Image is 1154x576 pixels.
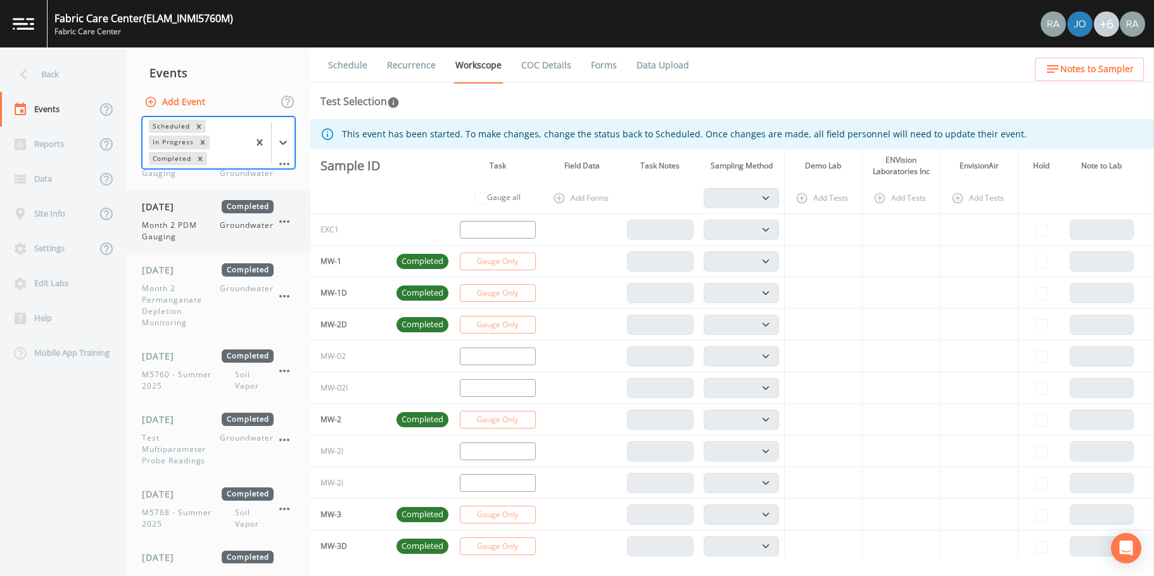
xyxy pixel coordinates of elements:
[396,413,448,426] span: Completed
[54,26,233,37] div: Fabric Care Center
[222,413,274,426] span: Completed
[142,369,235,392] span: M5760 - Summer 2025
[310,404,391,435] td: MW-2
[453,47,504,84] a: Workscope
[396,255,448,268] span: Completed
[487,192,521,203] label: Gauge all
[385,47,438,83] a: Recurrence
[1067,11,1093,37] img: eb8b2c35ded0d5aca28d215f14656a61
[220,432,274,466] span: Groundwater
[222,200,274,213] span: Completed
[142,220,220,242] span: Month 2 PDM Gauging
[192,120,206,133] div: Remove Scheduled
[310,149,391,182] th: Sample ID
[1094,11,1119,37] div: +6
[396,540,448,553] span: Completed
[310,435,391,467] td: MW-2I
[142,487,183,501] span: [DATE]
[149,135,196,149] div: In Progress
[142,91,210,114] button: Add Event
[193,152,207,165] div: Remove Completed
[54,11,233,26] div: Fabric Care Center (ELAM_INMI5760M)
[589,47,619,83] a: Forms
[142,283,220,329] span: Month 2 Permanganate Depletion Monitoring
[222,551,274,564] span: Completed
[1035,58,1144,81] button: Notes to Sampler
[310,246,391,277] td: MW-1
[1120,11,1145,37] img: 7493944169e4cb9b715a099ebe515ac2
[1067,11,1093,37] div: Josh Dutton
[222,263,274,277] span: Completed
[142,432,220,466] span: Test Multiparameter Probe Readings
[142,507,235,530] span: M5768 - Summer 2025
[142,349,183,363] span: [DATE]
[1018,149,1065,182] th: Hold
[699,149,784,182] th: Sampling Method
[127,253,310,339] a: [DATE]CompletedMonth 2 Permanganate Depletion MonitoringGroundwater
[222,487,274,501] span: Completed
[149,120,192,133] div: Scheduled
[320,94,400,109] div: Test Selection
[142,263,183,277] span: [DATE]
[310,214,391,246] td: EXC1
[142,200,183,213] span: [DATE]
[784,149,862,182] th: Demo Lab
[940,149,1018,182] th: EnvisionAir
[220,220,274,242] span: Groundwater
[220,168,274,179] span: Groundwater
[127,477,310,541] a: [DATE]CompletedM5768 - Summer 2025Soil Vapor
[1040,11,1067,37] div: Radlie J Storer
[13,18,34,30] img: logo
[127,57,310,89] div: Events
[342,123,1027,146] div: This event has been started. To make changes, change the status back to Scheduled. Once changes a...
[310,499,391,530] td: MW-3
[310,467,391,499] td: MW-2i
[235,369,274,392] span: Soil Vapor
[222,349,274,363] span: Completed
[1041,11,1066,37] img: 7493944169e4cb9b715a099ebe515ac2
[142,413,183,426] span: [DATE]
[862,149,940,182] th: ENVision Laboratories Inc
[142,168,184,179] span: Gauging
[127,403,310,477] a: [DATE]CompletedTest Multiparameter Probe ReadingsGroundwater
[127,138,310,190] a: [DATE]CompletedGaugingGroundwater
[396,508,448,521] span: Completed
[310,277,391,309] td: MW-1D
[453,149,542,182] th: Task
[310,372,391,404] td: MW-02I
[635,47,691,83] a: Data Upload
[310,341,391,372] td: MW-02
[387,96,400,109] svg: In this section you'll be able to select the analytical test to run, based on the media type, and...
[396,287,448,299] span: Completed
[127,190,310,253] a: [DATE]CompletedMonth 2 PDM GaugingGroundwater
[310,309,391,341] td: MW-2D
[310,530,391,562] td: MW-3D
[622,149,699,182] th: Task Notes
[1111,533,1141,563] div: Open Intercom Messenger
[142,551,183,564] span: [DATE]
[196,135,210,149] div: Remove In Progress
[149,152,193,165] div: Completed
[1060,61,1134,77] span: Notes to Sampler
[396,318,448,331] span: Completed
[542,149,622,182] th: Field Data
[235,507,274,530] span: Soil Vapor
[326,47,369,83] a: Schedule
[127,339,310,403] a: [DATE]CompletedM5760 - Summer 2025Soil Vapor
[519,47,573,83] a: COC Details
[1065,149,1139,182] th: Note to Lab
[220,283,274,329] span: Groundwater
